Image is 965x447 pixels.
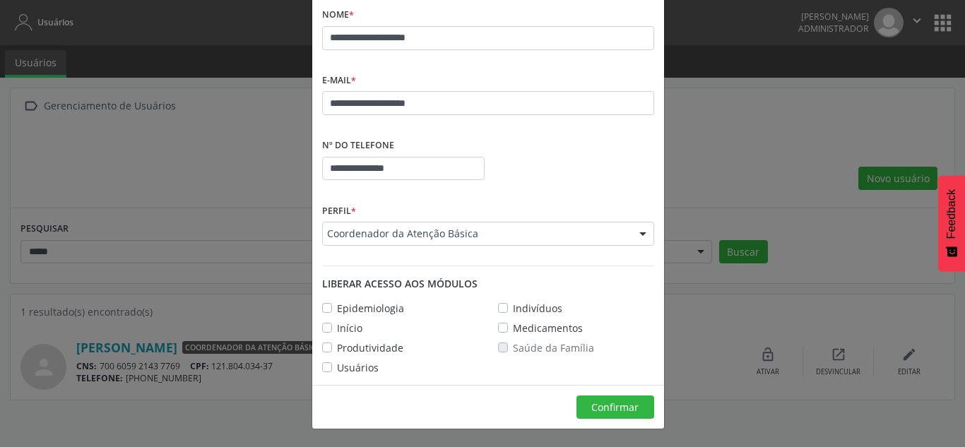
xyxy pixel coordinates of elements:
[337,301,404,316] label: Epidemiologia
[322,276,654,291] div: Liberar acesso aos módulos
[322,4,354,26] label: Nome
[322,200,356,222] label: Perfil
[513,321,583,335] label: Medicamentos
[513,301,562,316] label: Indivíduos
[337,321,362,335] label: Início
[322,135,394,157] label: Nº do Telefone
[576,395,654,419] button: Confirmar
[322,70,356,92] label: E-mail
[337,360,379,375] label: Usuários
[513,340,594,355] label: Saúde da Família
[591,400,639,414] span: Confirmar
[327,227,625,241] span: Coordenador da Atenção Básica
[945,189,958,239] span: Feedback
[337,340,403,355] label: Produtividade
[938,175,965,271] button: Feedback - Mostrar pesquisa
